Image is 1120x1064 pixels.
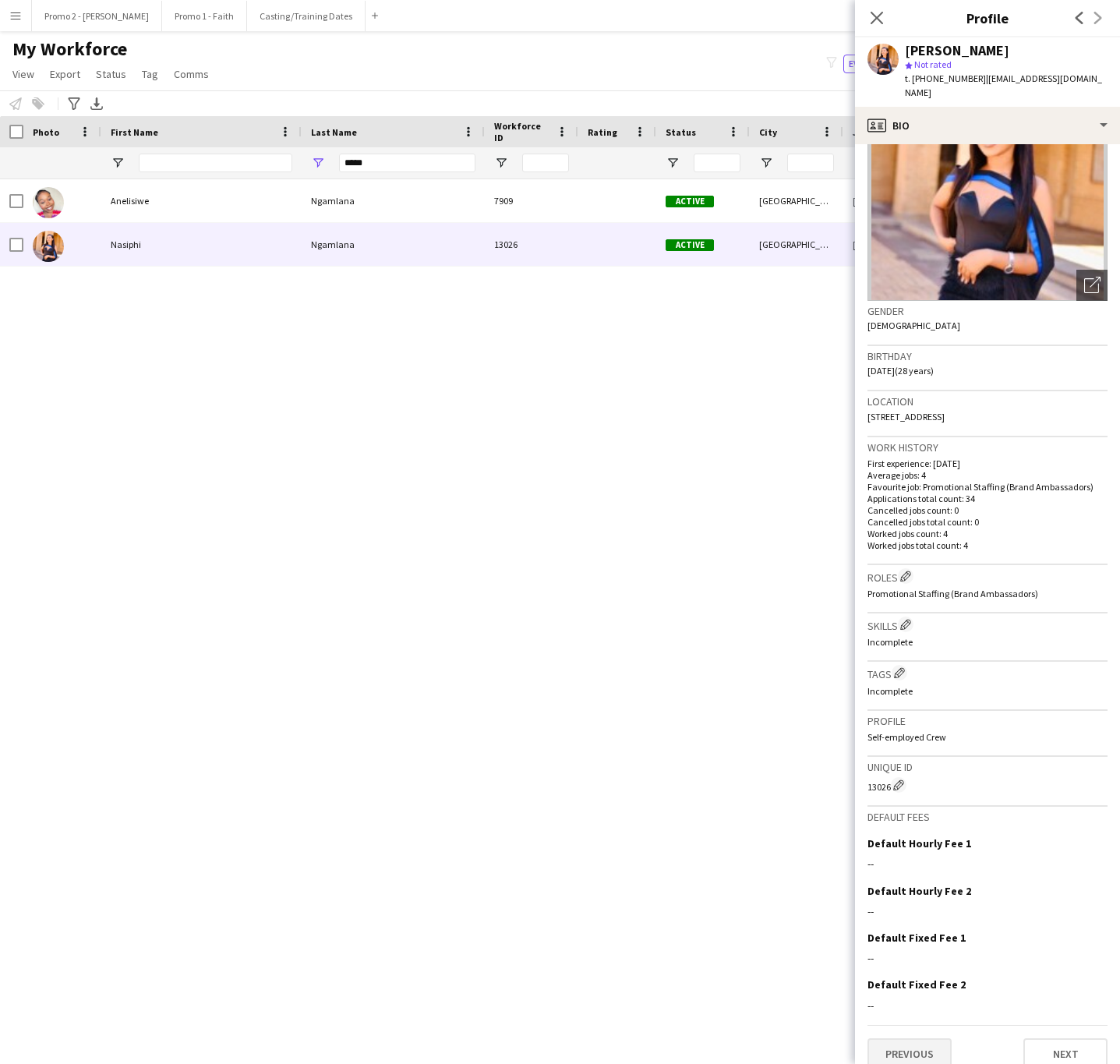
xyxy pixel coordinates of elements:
div: Anelisiwe [101,179,302,222]
span: View [12,67,34,81]
div: 13026 [485,223,578,266]
input: City Filter Input [787,154,834,172]
img: Crew avatar or photo [867,67,1108,301]
span: Comms [174,67,209,81]
button: Open Filter Menu [853,156,867,170]
p: Self-employed Crew [867,731,1108,743]
div: [DATE] [843,223,937,266]
span: Workforce ID [494,120,550,143]
app-action-btn: Export XLSX [87,94,106,113]
h3: Default fees [867,810,1108,824]
button: Open Filter Menu [666,156,680,170]
a: Export [44,64,87,84]
img: Anelisiwe Ngamlana [33,187,64,218]
h3: Profile [855,8,1120,28]
span: | [EMAIL_ADDRESS][DOMAIN_NAME] [905,72,1102,98]
a: Comms [168,64,215,84]
p: Cancelled jobs total count: 0 [867,516,1108,528]
div: Ngamlana [302,223,485,266]
span: Status [96,67,126,81]
div: [DATE] [843,179,937,222]
p: Applications total count: 34 [867,493,1108,504]
h3: Work history [867,440,1108,454]
p: Average jobs: 4 [867,469,1108,481]
input: Status Filter Input [694,154,740,172]
span: [DEMOGRAPHIC_DATA] [867,320,960,331]
span: Active [666,196,714,207]
span: t. [PHONE_NUMBER] [905,72,986,84]
div: -- [867,904,1108,918]
span: City [759,126,777,138]
div: [PERSON_NAME] [905,44,1009,58]
h3: Unique ID [867,760,1108,774]
div: [GEOGRAPHIC_DATA] [750,223,843,266]
h3: Default Fixed Fee 2 [867,977,966,992]
img: Nasiphi Ngamlana [33,231,64,262]
p: Incomplete [867,636,1108,648]
button: Open Filter Menu [759,156,773,170]
h3: Skills [867,617,1108,633]
a: Tag [136,64,164,84]
button: Everyone11,095 [843,55,926,73]
h3: Default Hourly Fee 1 [867,836,971,850]
p: Favourite job: Promotional Staffing (Brand Ambassadors) [867,481,1108,493]
p: Worked jobs count: 4 [867,528,1108,539]
h3: Default Fixed Fee 1 [867,931,966,945]
div: -- [867,999,1108,1013]
div: Ngamlana [302,179,485,222]
p: First experience: [DATE] [867,458,1108,469]
input: Workforce ID Filter Input [522,154,569,172]
div: 13026 [867,777,1108,793]
button: Promo 2 - [PERSON_NAME] [32,1,162,31]
div: Bio [855,107,1120,144]
span: Joined [853,126,883,138]
a: View [6,64,41,84]
span: Rating [588,126,617,138]
span: [STREET_ADDRESS] [867,411,945,422]
a: Status [90,64,132,84]
span: Promotional Staffing (Brand Ambassadors) [867,588,1038,599]
div: Nasiphi [101,223,302,266]
button: Open Filter Menu [494,156,508,170]
app-action-btn: Advanced filters [65,94,83,113]
div: -- [867,857,1108,871]
h3: Roles [867,568,1108,585]
span: First Name [111,126,158,138]
span: Tag [142,67,158,81]
input: First Name Filter Input [139,154,292,172]
button: Promo 1 - Faith [162,1,247,31]
h3: Tags [867,665,1108,681]
span: Export [50,67,80,81]
span: Not rated [914,58,952,70]
h3: Profile [867,714,1108,728]
button: Casting/Training Dates [247,1,366,31]
p: Cancelled jobs count: 0 [867,504,1108,516]
span: [DATE] (28 years) [867,365,934,376]
button: Open Filter Menu [311,156,325,170]
span: Active [666,239,714,251]
h3: Gender [867,304,1108,318]
p: Worked jobs total count: 4 [867,539,1108,551]
div: 7909 [485,179,578,222]
h3: Birthday [867,349,1108,363]
div: Open photos pop-in [1076,270,1108,301]
input: Last Name Filter Input [339,154,475,172]
button: Open Filter Menu [111,156,125,170]
h3: Default Hourly Fee 2 [867,884,971,898]
span: Photo [33,126,59,138]
div: -- [867,951,1108,965]
h3: Location [867,394,1108,408]
p: Incomplete [867,685,1108,697]
span: Last Name [311,126,357,138]
span: Status [666,126,696,138]
span: My Workforce [12,37,127,61]
div: [GEOGRAPHIC_DATA] [750,179,843,222]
